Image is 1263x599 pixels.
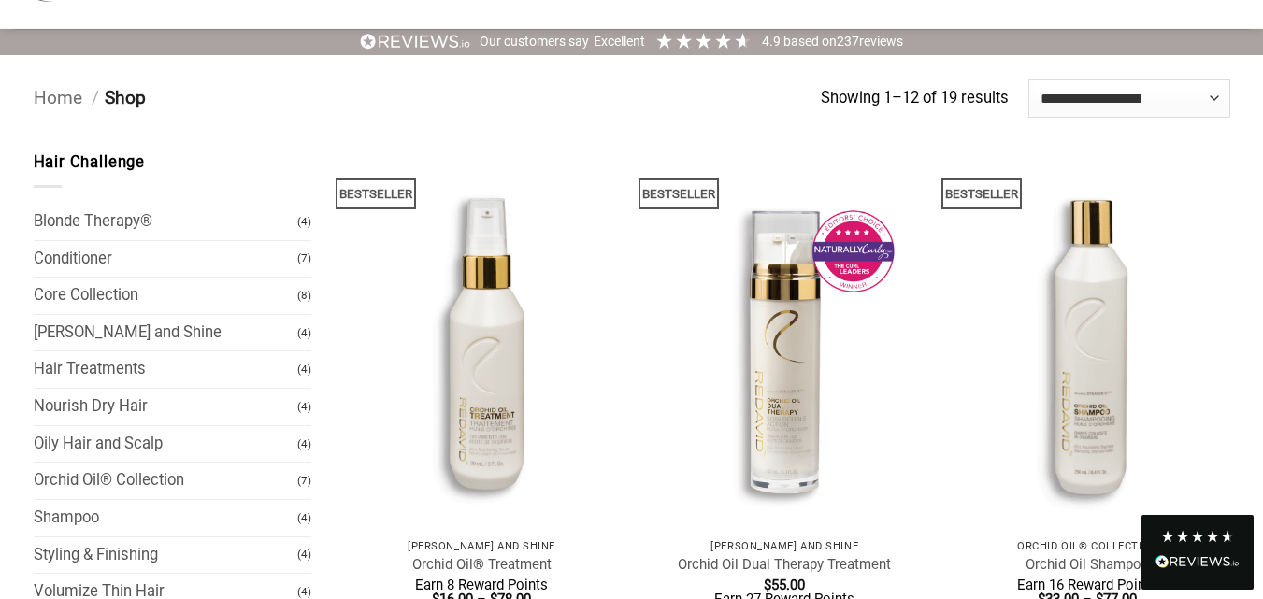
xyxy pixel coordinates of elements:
[339,150,624,530] img: REDAVID Orchid Oil Treatment 90ml
[34,241,298,278] a: Conditioner
[34,389,298,425] a: Nourish Dry Hair
[764,577,805,593] bdi: 55.00
[34,153,146,171] span: Hair Challenge
[654,31,753,50] div: 4.92 Stars
[34,87,82,108] a: Home
[34,278,298,314] a: Core Collection
[642,150,927,530] img: REDAVID Orchid Oil Dual Therapy ~ Award Winning Curl Care
[1017,577,1157,593] span: Earn 16 Reward Points
[821,86,1009,111] p: Showing 1–12 of 19 results
[783,34,837,49] span: Based on
[34,351,298,388] a: Hair Treatments
[764,577,771,593] span: $
[34,463,298,499] a: Orchid Oil® Collection
[297,242,311,275] span: (7)
[34,426,298,463] a: Oily Hair and Scalp
[349,540,615,552] p: [PERSON_NAME] and Shine
[34,84,822,113] nav: Breadcrumb
[297,317,311,349] span: (4)
[678,556,891,574] a: Orchid Oil Dual Therapy Treatment
[297,206,311,238] span: (4)
[34,315,298,351] a: [PERSON_NAME] and Shine
[297,464,311,497] span: (7)
[297,428,311,461] span: (4)
[297,391,311,423] span: (4)
[360,33,470,50] img: REVIEWS.io
[945,150,1230,530] img: REDAVID Orchid Oil Shampoo
[297,538,311,571] span: (4)
[1028,79,1230,117] select: Shop order
[415,577,548,593] span: Earn 8 Reward Points
[1026,556,1150,574] a: Orchid Oil Shampoo
[1155,551,1240,576] div: Read All Reviews
[297,279,311,312] span: (8)
[34,204,298,240] a: Blonde Therapy®
[92,87,99,108] span: /
[297,502,311,535] span: (4)
[34,537,298,574] a: Styling & Finishing
[297,353,311,386] span: (4)
[652,540,918,552] p: [PERSON_NAME] and Shine
[1155,555,1240,568] img: REVIEWS.io
[1160,529,1235,544] div: 4.8 Stars
[412,556,552,574] a: Orchid Oil® Treatment
[859,34,903,49] span: reviews
[480,33,589,51] div: Our customers say
[594,33,645,51] div: Excellent
[837,34,859,49] span: 237
[954,540,1221,552] p: Orchid Oil® Collection
[762,34,783,49] span: 4.9
[1141,515,1254,590] div: Read All Reviews
[34,500,298,536] a: Shampoo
